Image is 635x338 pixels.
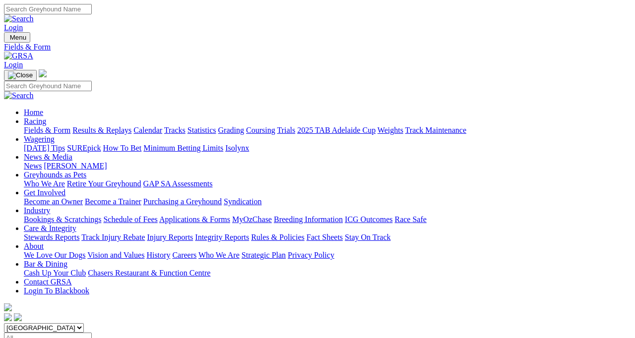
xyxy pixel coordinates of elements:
[251,233,305,241] a: Rules & Policies
[24,162,42,170] a: News
[277,126,295,134] a: Trials
[24,286,89,295] a: Login To Blackbook
[24,170,86,179] a: Greyhounds as Pets
[4,91,34,100] img: Search
[24,269,631,278] div: Bar & Dining
[24,269,86,277] a: Cash Up Your Club
[164,126,186,134] a: Tracks
[24,197,631,206] div: Get Involved
[4,81,92,91] input: Search
[297,126,376,134] a: 2025 TAB Adelaide Cup
[159,215,230,224] a: Applications & Forms
[24,233,79,241] a: Stewards Reports
[39,69,47,77] img: logo-grsa-white.png
[24,233,631,242] div: Care & Integrity
[218,126,244,134] a: Grading
[307,233,343,241] a: Fact Sheets
[188,126,216,134] a: Statistics
[4,52,33,60] img: GRSA
[44,162,107,170] a: [PERSON_NAME]
[24,117,46,125] a: Racing
[24,179,65,188] a: Who We Are
[81,233,145,241] a: Track Injury Rebate
[24,126,631,135] div: Racing
[143,144,223,152] a: Minimum Betting Limits
[24,251,85,259] a: We Love Our Dogs
[24,135,55,143] a: Wagering
[67,144,101,152] a: SUREpick
[24,144,631,153] div: Wagering
[4,4,92,14] input: Search
[10,34,26,41] span: Menu
[146,251,170,259] a: History
[242,251,286,259] a: Strategic Plan
[24,206,50,215] a: Industry
[224,197,261,206] a: Syndication
[85,197,141,206] a: Become a Trainer
[72,126,131,134] a: Results & Replays
[198,251,240,259] a: Who We Are
[24,197,83,206] a: Become an Owner
[87,251,144,259] a: Vision and Values
[246,126,275,134] a: Coursing
[225,144,249,152] a: Isolynx
[14,313,22,321] img: twitter.svg
[195,233,249,241] a: Integrity Reports
[143,179,213,188] a: GAP SA Assessments
[288,251,334,259] a: Privacy Policy
[8,71,33,79] img: Close
[274,215,343,224] a: Breeding Information
[133,126,162,134] a: Calendar
[378,126,403,134] a: Weights
[67,179,141,188] a: Retire Your Greyhound
[24,108,43,116] a: Home
[24,153,72,161] a: News & Media
[345,233,390,241] a: Stay On Track
[143,197,222,206] a: Purchasing a Greyhound
[4,303,12,311] img: logo-grsa-white.png
[4,60,23,69] a: Login
[232,215,272,224] a: MyOzChase
[405,126,466,134] a: Track Maintenance
[24,224,76,232] a: Care & Integrity
[4,313,12,321] img: facebook.svg
[24,162,631,170] div: News & Media
[24,242,44,250] a: About
[172,251,196,259] a: Careers
[394,215,426,224] a: Race Safe
[4,32,30,43] button: Toggle navigation
[4,23,23,32] a: Login
[24,188,65,197] a: Get Involved
[103,215,157,224] a: Schedule of Fees
[88,269,210,277] a: Chasers Restaurant & Function Centre
[24,215,631,224] div: Industry
[103,144,142,152] a: How To Bet
[24,179,631,188] div: Greyhounds as Pets
[24,260,67,268] a: Bar & Dining
[24,278,71,286] a: Contact GRSA
[4,14,34,23] img: Search
[345,215,392,224] a: ICG Outcomes
[147,233,193,241] a: Injury Reports
[24,126,70,134] a: Fields & Form
[4,70,37,81] button: Toggle navigation
[24,251,631,260] div: About
[24,144,65,152] a: [DATE] Tips
[4,43,631,52] a: Fields & Form
[24,215,101,224] a: Bookings & Scratchings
